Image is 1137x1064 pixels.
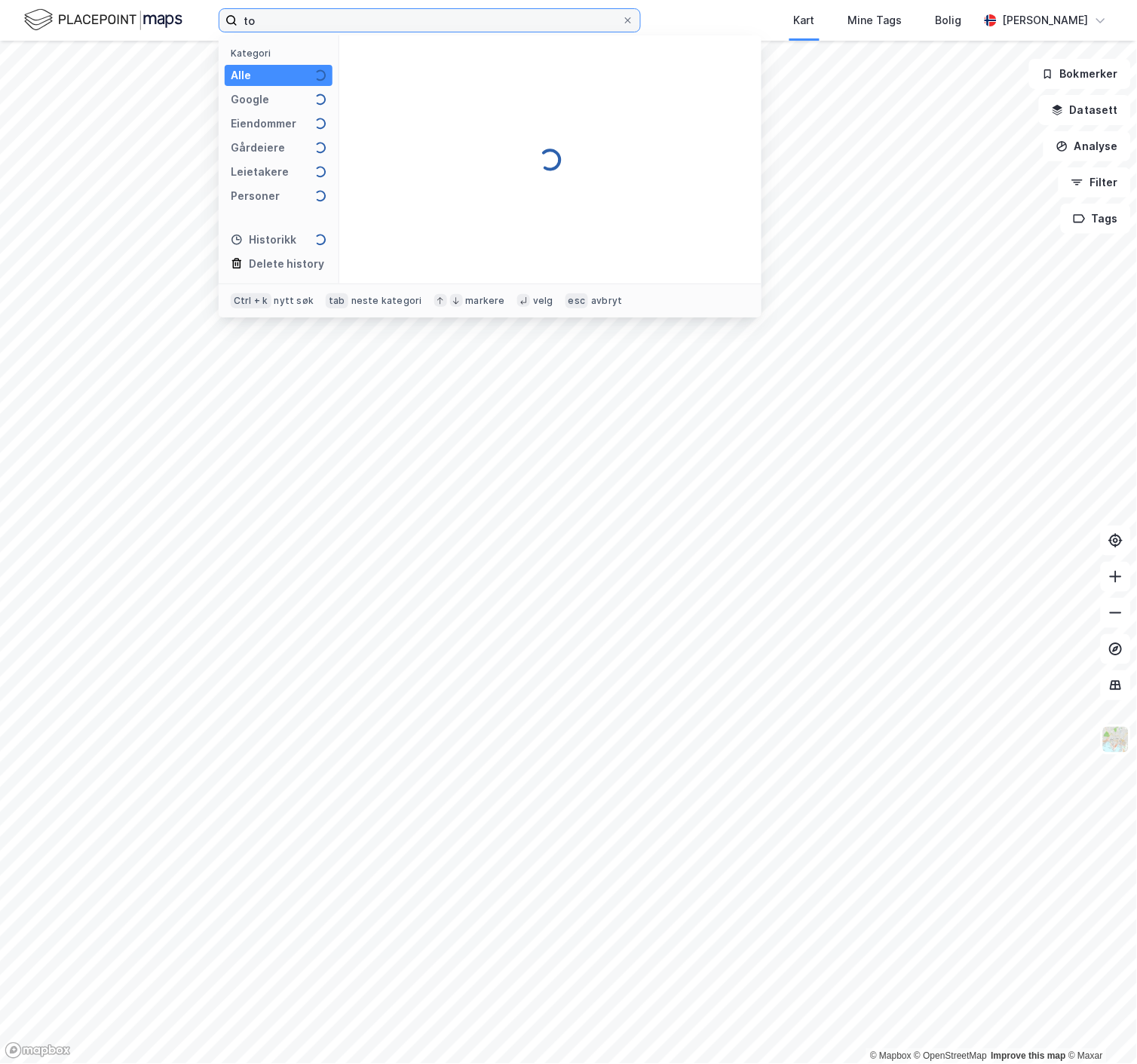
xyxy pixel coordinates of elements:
div: Kategori [231,48,333,59]
div: markere [466,295,505,307]
div: Eiendommer [231,115,296,133]
div: Delete history [249,255,324,273]
div: neste kategori [351,295,422,307]
a: Mapbox homepage [5,1042,71,1059]
div: Mine Tags [848,11,903,29]
div: Gårdeiere [231,139,285,157]
a: Improve this map [991,1051,1066,1062]
div: Kart [794,11,815,29]
img: spinner.a6d8c91a73a9ac5275cf975e30b51cfb.svg [314,190,326,202]
div: [PERSON_NAME] [1003,11,1089,29]
div: Alle [231,66,251,84]
a: OpenStreetMap [915,1051,988,1062]
img: spinner.a6d8c91a73a9ac5275cf975e30b51cfb.svg [314,166,326,178]
div: Historikk [231,231,296,249]
img: spinner.a6d8c91a73a9ac5275cf975e30b51cfb.svg [314,94,326,106]
div: nytt søk [274,295,314,307]
img: spinner.a6d8c91a73a9ac5275cf975e30b51cfb.svg [314,69,326,81]
button: Filter [1059,167,1131,198]
div: velg [533,295,553,307]
iframe: Chat Widget [1062,992,1137,1064]
img: spinner.a6d8c91a73a9ac5275cf975e30b51cfb.svg [314,234,326,246]
button: Analyse [1044,131,1131,161]
img: logo.f888ab2527a4732fd821a326f86c7f29.svg [24,7,182,33]
div: Kontrollprogram for chat [1062,992,1137,1064]
div: Leietakere [231,163,289,181]
img: spinner.a6d8c91a73a9ac5275cf975e30b51cfb.svg [314,118,326,130]
button: Tags [1061,204,1131,234]
a: Mapbox [870,1051,912,1062]
div: esc [565,293,589,308]
div: avbryt [591,295,622,307]
img: Z [1102,725,1130,754]
button: Datasett [1039,95,1131,125]
button: Bokmerker [1029,59,1131,89]
div: Personer [231,187,280,205]
img: spinner.a6d8c91a73a9ac5275cf975e30b51cfb.svg [314,142,326,154]
div: Google [231,90,269,109]
div: Bolig [936,11,962,29]
img: spinner.a6d8c91a73a9ac5275cf975e30b51cfb.svg [538,148,562,172]
input: Søk på adresse, matrikkel, gårdeiere, leietakere eller personer [238,9,622,32]
div: tab [326,293,348,308]
div: Ctrl + k [231,293,271,308]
